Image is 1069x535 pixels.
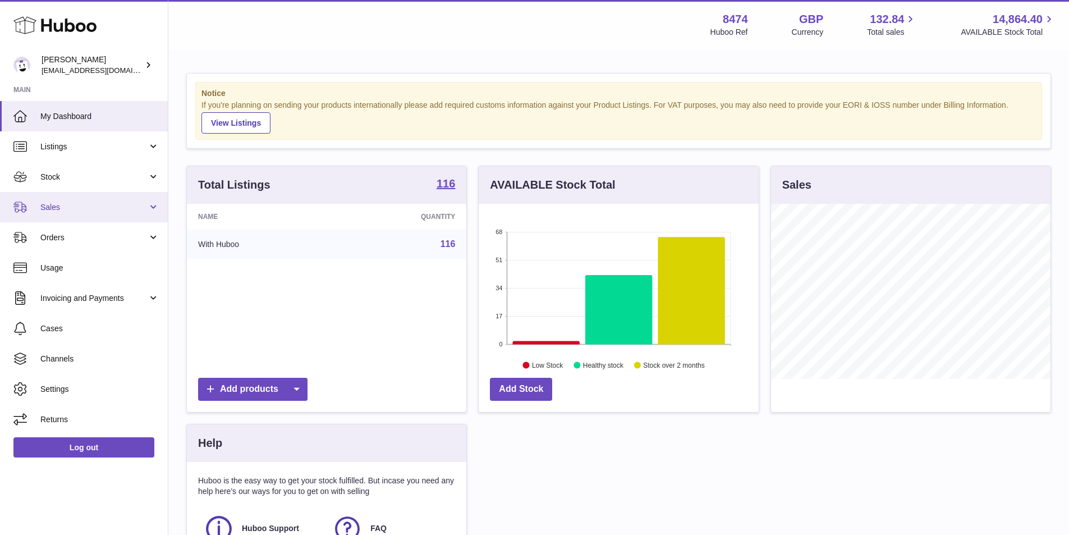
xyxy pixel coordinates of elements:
[496,285,503,291] text: 34
[187,204,334,230] th: Name
[437,178,455,189] strong: 116
[723,12,748,27] strong: 8474
[437,178,455,191] a: 116
[40,384,159,395] span: Settings
[499,341,503,347] text: 0
[490,177,615,193] h3: AVAILABLE Stock Total
[782,177,811,193] h3: Sales
[799,12,823,27] strong: GBP
[40,293,148,304] span: Invoicing and Payments
[13,437,154,458] a: Log out
[13,57,30,74] img: orders@neshealth.com
[993,12,1043,27] span: 14,864.40
[370,523,387,534] span: FAQ
[710,27,748,38] div: Huboo Ref
[42,54,143,76] div: [PERSON_NAME]
[40,172,148,182] span: Stock
[496,228,503,235] text: 68
[961,12,1056,38] a: 14,864.40 AVAILABLE Stock Total
[40,111,159,122] span: My Dashboard
[583,361,624,369] text: Healthy stock
[42,66,165,75] span: [EMAIL_ADDRESS][DOMAIN_NAME]
[201,112,270,134] a: View Listings
[792,27,824,38] div: Currency
[198,436,222,451] h3: Help
[201,100,1036,134] div: If you're planning on sending your products internationally please add required customs informati...
[867,27,917,38] span: Total sales
[40,263,159,273] span: Usage
[490,378,552,401] a: Add Stock
[198,378,308,401] a: Add products
[496,313,503,319] text: 17
[40,323,159,334] span: Cases
[242,523,299,534] span: Huboo Support
[40,141,148,152] span: Listings
[441,239,456,249] a: 116
[961,27,1056,38] span: AVAILABLE Stock Total
[40,354,159,364] span: Channels
[40,414,159,425] span: Returns
[496,257,503,263] text: 51
[40,202,148,213] span: Sales
[187,230,334,259] td: With Huboo
[201,88,1036,99] strong: Notice
[198,475,455,497] p: Huboo is the easy way to get your stock fulfilled. But incase you need any help here's our ways f...
[867,12,917,38] a: 132.84 Total sales
[644,361,705,369] text: Stock over 2 months
[198,177,270,193] h3: Total Listings
[40,232,148,243] span: Orders
[334,204,466,230] th: Quantity
[532,361,563,369] text: Low Stock
[870,12,904,27] span: 132.84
